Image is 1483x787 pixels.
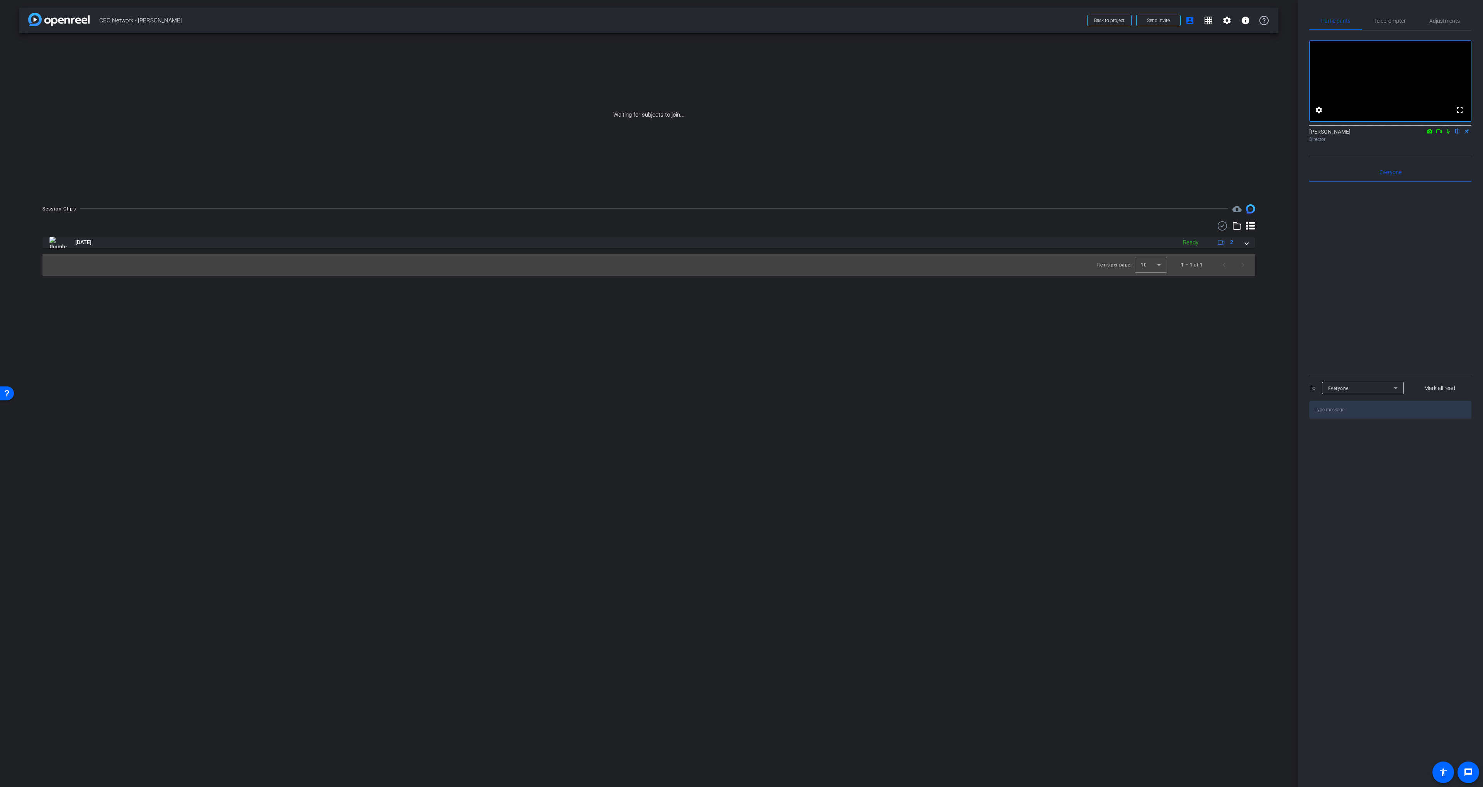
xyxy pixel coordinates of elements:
[1234,256,1252,274] button: Next page
[1374,18,1406,24] span: Teleprompter
[42,205,76,213] div: Session Clips
[1241,16,1250,25] mat-icon: info
[75,238,92,246] span: [DATE]
[1232,204,1242,214] mat-icon: cloud_upload
[1455,105,1464,115] mat-icon: fullscreen
[1464,768,1473,777] mat-icon: message
[1309,128,1471,143] div: [PERSON_NAME]
[49,237,67,248] img: thumb-nail
[28,13,90,26] img: app-logo
[1094,18,1125,23] span: Back to project
[1309,136,1471,143] div: Director
[1097,261,1132,269] div: Items per page:
[1136,15,1181,26] button: Send invite
[1321,18,1351,24] span: Participants
[1181,261,1203,269] div: 1 – 1 of 1
[1222,16,1232,25] mat-icon: settings
[1185,16,1195,25] mat-icon: account_box
[1147,17,1170,24] span: Send invite
[1453,127,1462,134] mat-icon: flip
[1309,384,1317,393] div: To:
[1246,204,1255,214] img: Session clips
[42,237,1255,248] mat-expansion-panel-header: thumb-nail[DATE]Ready2
[1215,256,1234,274] button: Previous page
[1328,386,1349,391] span: Everyone
[1408,381,1472,395] button: Mark all read
[1087,15,1132,26] button: Back to project
[1379,170,1402,175] span: Everyone
[1179,238,1202,247] div: Ready
[1429,18,1460,24] span: Adjustments
[19,33,1278,197] div: Waiting for subjects to join...
[99,13,1083,28] span: CEO Network - [PERSON_NAME]
[1204,16,1213,25] mat-icon: grid_on
[1424,384,1455,392] span: Mark all read
[1232,204,1242,214] span: Destinations for your clips
[1230,238,1233,246] span: 2
[1314,105,1324,115] mat-icon: settings
[1439,768,1448,777] mat-icon: accessibility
